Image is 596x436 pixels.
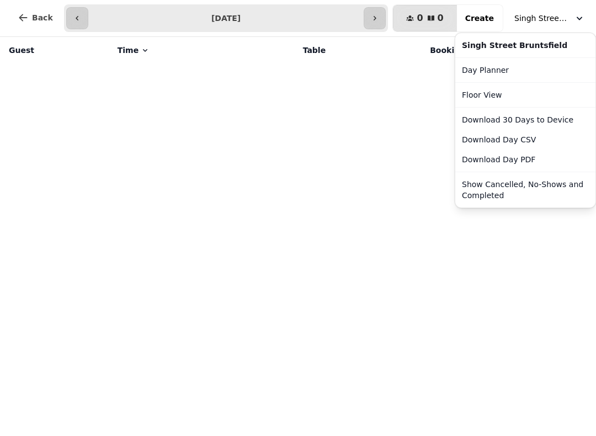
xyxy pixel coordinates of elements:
button: Download Day PDF [457,150,593,169]
button: Download Day CSV [457,130,593,150]
button: Download 30 Days to Device [457,110,593,130]
div: Singh Street Bruntsfield [455,33,596,208]
span: Singh Street Bruntsfield [514,13,570,24]
button: Show Cancelled, No-Shows and Completed [457,174,593,205]
a: Day Planner [457,60,593,80]
a: Floor View [457,85,593,105]
button: Singh Street Bruntsfield [508,8,592,28]
div: Singh Street Bruntsfield [457,35,593,55]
